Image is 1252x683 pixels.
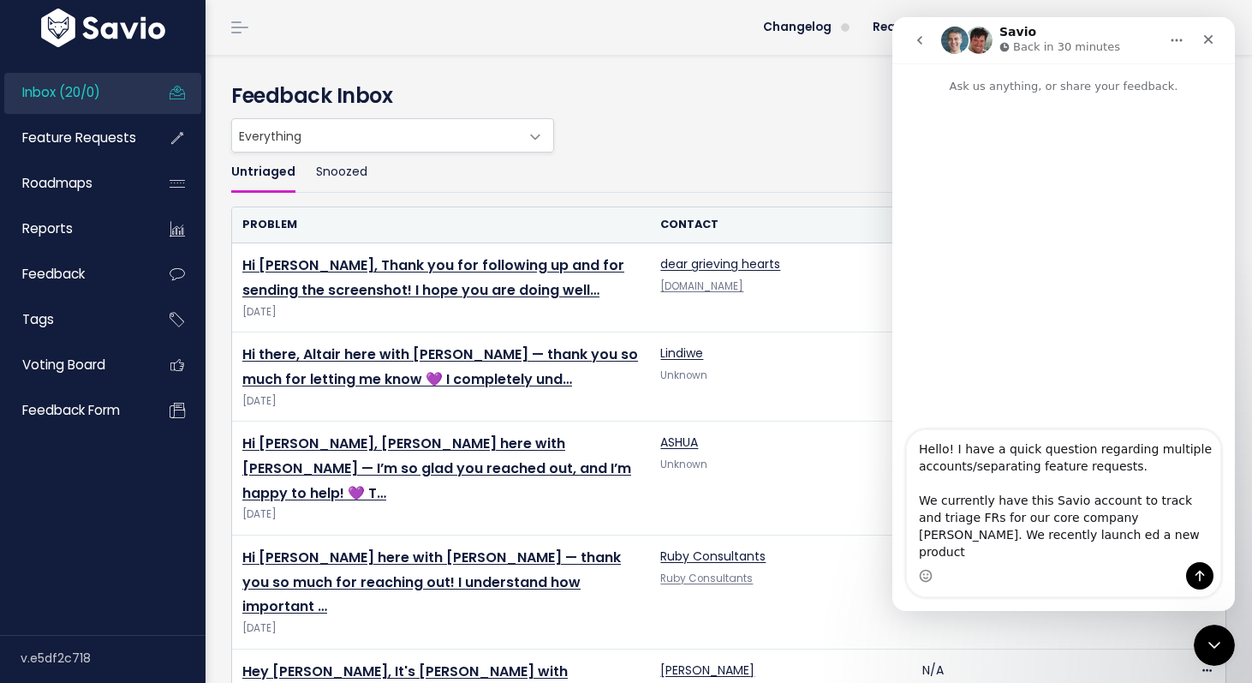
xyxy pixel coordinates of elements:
[242,434,631,503] a: Hi [PERSON_NAME], [PERSON_NAME] here with [PERSON_NAME] — I’m so glad you reached out, and I’m ha...
[4,209,142,249] a: Reports
[231,118,554,153] span: Everything
[859,15,1024,40] a: Request Savio Feature
[4,118,142,158] a: Feature Requests
[37,9,170,47] img: logo-white.9d6f32f41409.svg
[763,21,832,33] span: Changelog
[660,572,753,585] a: Ruby Consultants
[4,255,142,294] a: Feedback
[231,153,295,193] a: Untriaged
[242,506,640,524] span: [DATE]
[22,401,120,419] span: Feedback form
[4,300,142,339] a: Tags
[660,368,707,382] span: Unknown
[242,303,640,321] span: [DATE]
[22,265,85,283] span: Feedback
[232,119,519,152] span: Everything
[1078,15,1238,41] a: Hi [PERSON_NAME]
[1194,625,1235,666] iframe: Intercom live chat
[21,636,206,680] div: v.e5df2c718
[22,129,136,147] span: Feature Requests
[232,207,650,243] th: Problem
[242,255,624,300] a: Hi [PERSON_NAME], Thank you for following up and for sending the screenshot! I hope you are doing...
[660,458,707,471] span: Unknown
[316,153,367,193] a: Snoozed
[660,662,754,679] a: [PERSON_NAME]
[660,255,780,273] a: dear grieving hearts
[22,310,54,328] span: Tags
[4,164,142,203] a: Roadmaps
[22,174,92,192] span: Roadmaps
[660,279,743,293] a: [DOMAIN_NAME]
[22,356,105,374] span: Voting Board
[242,548,621,617] a: Hi [PERSON_NAME] here with [PERSON_NAME] — thank you so much for reaching out! I understand how i...
[242,620,640,638] span: [DATE]
[4,391,142,430] a: Feedback form
[22,219,73,237] span: Reports
[650,207,911,243] th: Contact
[22,83,100,101] span: Inbox (20/0)
[660,548,766,565] a: Ruby Consultants
[4,345,142,385] a: Voting Board
[1024,15,1078,40] a: Help
[660,434,698,451] a: ASHUA
[4,73,142,112] a: Inbox (20/0)
[660,344,703,362] a: Lindiwe
[892,17,1235,611] iframe: To enrich screen reader interactions, please activate Accessibility in Grammarly extension settings
[231,81,1226,111] h4: Feedback Inbox
[242,392,640,410] span: [DATE]
[242,344,638,389] a: Hi there, Altair here with [PERSON_NAME] — thank you so much for letting me know 💜 I completely und…
[231,153,1226,193] ul: Filter feature requests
